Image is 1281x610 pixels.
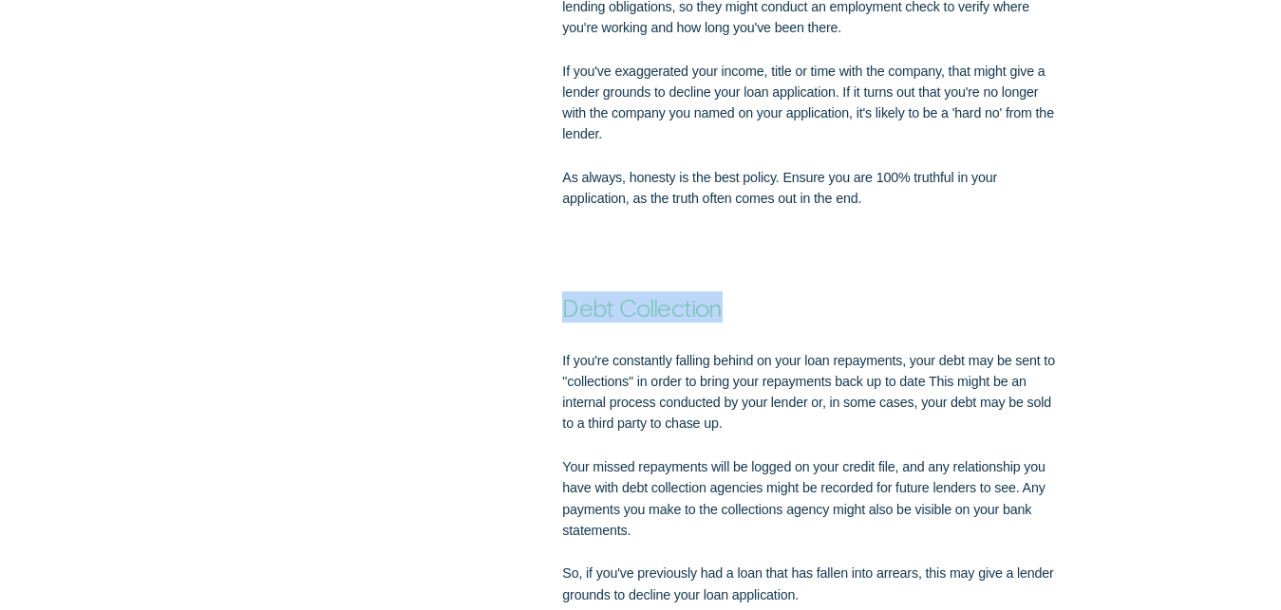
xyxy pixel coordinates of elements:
p: As always, honesty is the best policy. Ensure you are 100% truthful in your application, as the t... [562,167,1060,209]
p: If you've exaggerated your income, title or time with the company, that might give a lender groun... [562,61,1060,145]
strong: Debt Collection [562,292,722,322]
p: So, if you've previously had a loan that has fallen into arrears, this may give a lender grounds ... [562,563,1060,604]
p: Your missed repayments will be logged on your credit file, and any relationship you have with deb... [562,456,1060,541]
p: If you're constantly falling behind on your loan repayments, your debt may be sent to "collection... [562,350,1060,434]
